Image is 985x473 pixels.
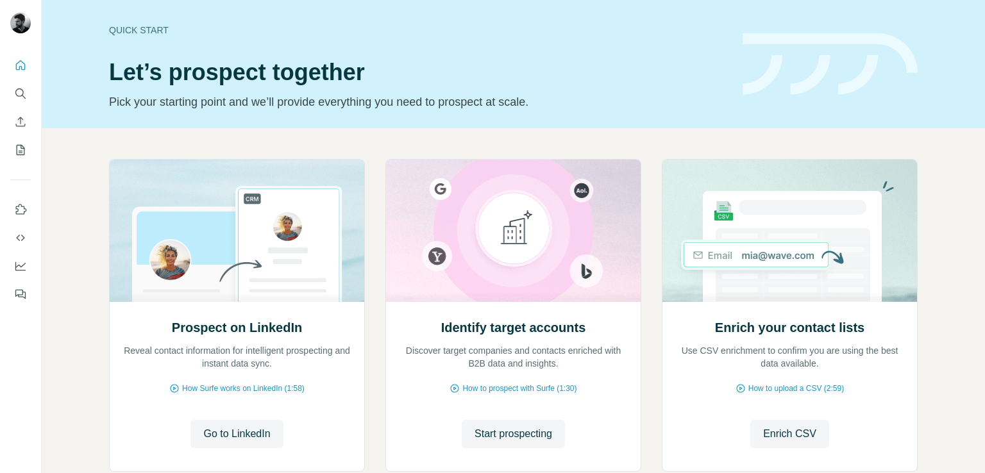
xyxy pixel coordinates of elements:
p: Pick your starting point and we’ll provide everything you need to prospect at scale. [109,93,727,111]
button: Search [10,82,31,105]
span: Start prospecting [475,426,552,442]
span: Go to LinkedIn [203,426,270,442]
button: Enrich CSV [10,110,31,133]
button: Enrich CSV [750,420,829,448]
button: Go to LinkedIn [190,420,283,448]
button: Use Surfe API [10,226,31,249]
span: Enrich CSV [763,426,816,442]
button: Use Surfe on LinkedIn [10,198,31,221]
span: How to prospect with Surfe (1:30) [462,383,577,394]
span: How Surfe works on LinkedIn (1:58) [182,383,305,394]
button: Quick start [10,54,31,77]
h2: Prospect on LinkedIn [172,319,302,336]
p: Reveal contact information for intelligent prospecting and instant data sync. [122,344,351,370]
img: Enrich your contact lists [662,160,918,302]
button: Feedback [10,283,31,306]
h2: Identify target accounts [441,319,586,336]
p: Discover target companies and contacts enriched with B2B data and insights. [399,344,628,370]
img: banner [743,33,918,95]
div: Quick start [109,24,727,37]
img: Identify target accounts [385,160,641,302]
button: My lists [10,138,31,162]
img: Prospect on LinkedIn [109,160,365,302]
p: Use CSV enrichment to confirm you are using the best data available. [675,344,904,370]
button: Dashboard [10,254,31,278]
img: Avatar [10,13,31,33]
span: How to upload a CSV (2:59) [748,383,844,394]
h1: Let’s prospect together [109,60,727,85]
button: Start prospecting [462,420,565,448]
h2: Enrich your contact lists [715,319,864,336]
